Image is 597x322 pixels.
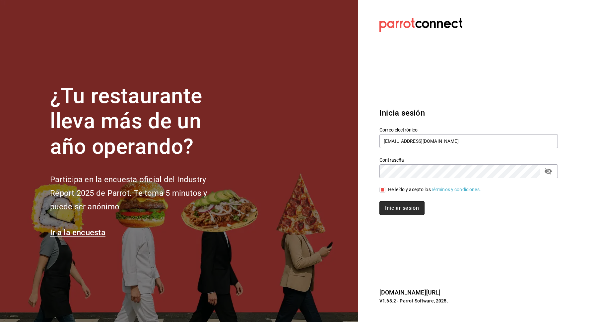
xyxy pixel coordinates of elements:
h3: Inicia sesión [379,107,558,119]
label: Contraseña [379,157,558,162]
label: Correo electrónico [379,127,558,132]
div: He leído y acepto los [388,186,481,193]
a: [DOMAIN_NAME][URL] [379,289,440,296]
h2: Participa en la encuesta oficial del Industry Report 2025 de Parrot. Te toma 5 minutos y puede se... [50,173,229,213]
button: passwordField [543,166,554,177]
input: Ingresa tu correo electrónico [379,134,558,148]
a: Ir a la encuesta [50,228,105,237]
a: Términos y condiciones. [431,187,481,192]
p: V1.68.2 - Parrot Software, 2025. [379,297,558,304]
button: Iniciar sesión [379,201,425,215]
h1: ¿Tu restaurante lleva más de un año operando? [50,83,229,160]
